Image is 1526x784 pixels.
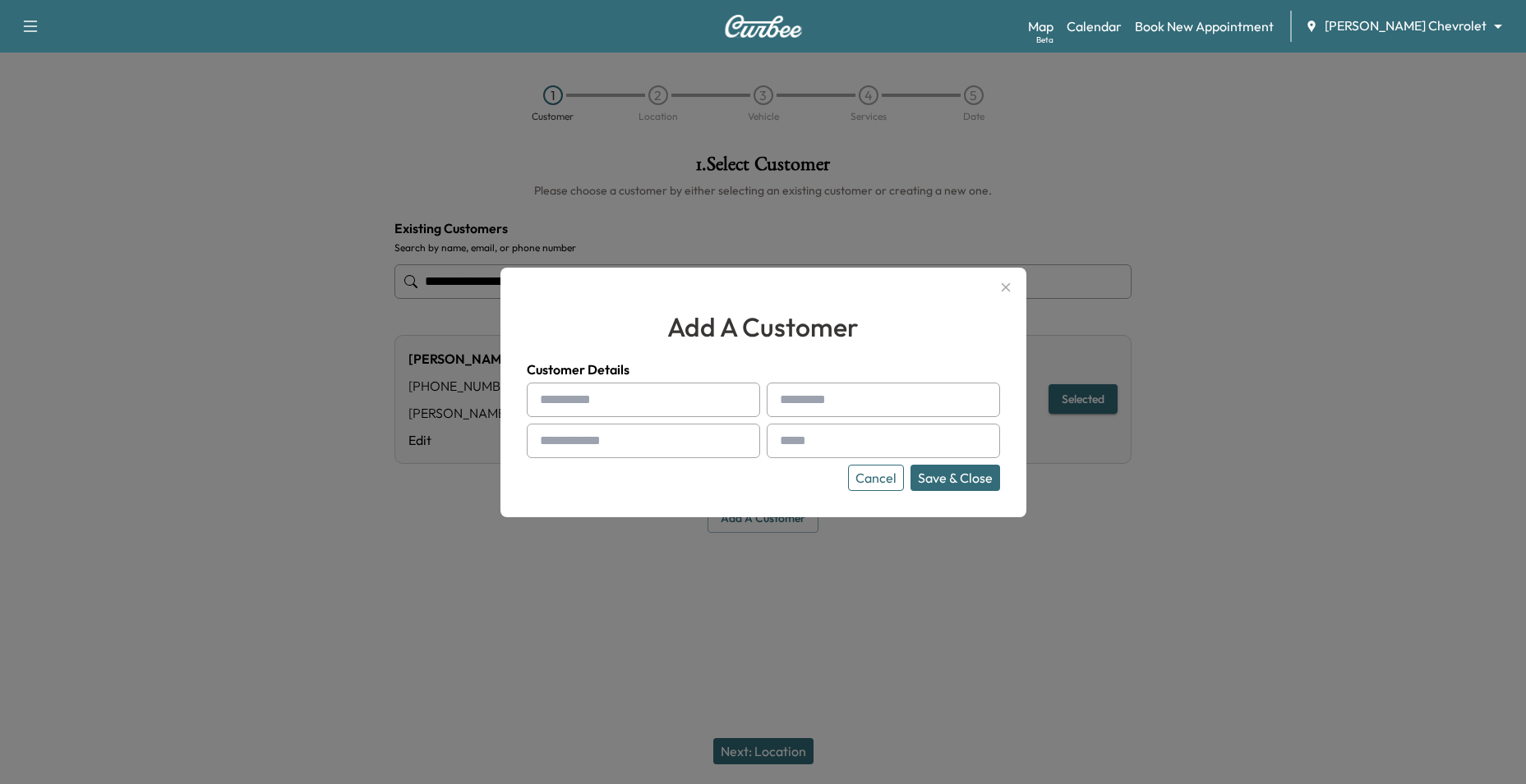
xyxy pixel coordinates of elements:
img: Curbee Logo [724,15,803,38]
a: MapBeta [1028,16,1053,36]
h4: Customer Details [527,360,1000,379]
a: Book New Appointment [1135,16,1274,36]
button: Save & Close [911,465,1000,491]
a: Calendar [1067,16,1122,36]
span: [PERSON_NAME] Chevrolet [1325,16,1487,35]
h2: add a customer [527,307,1000,346]
div: Beta [1036,34,1053,46]
button: Cancel [848,465,904,491]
